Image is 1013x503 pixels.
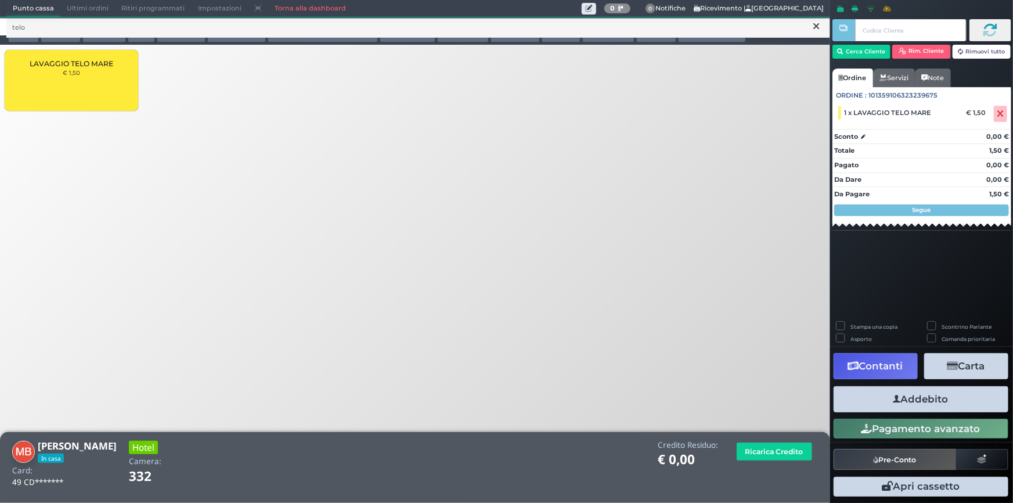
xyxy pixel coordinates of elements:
[855,19,966,41] input: Codice Cliente
[129,441,158,454] h3: Hotel
[989,146,1009,155] strong: 1,50 €
[850,323,897,330] label: Stampa una copia
[737,443,812,461] button: Ricarica Credito
[850,335,872,343] label: Asporto
[834,175,861,184] strong: Da Dare
[6,1,60,17] span: Punto cassa
[192,1,248,17] span: Impostazioni
[837,91,867,100] span: Ordine :
[6,17,830,38] input: Ricerca articolo
[12,466,33,475] h4: Card:
[832,69,873,87] a: Ordine
[610,4,615,12] b: 0
[63,69,80,76] small: € 1,50
[953,45,1011,59] button: Rimuovi tutto
[845,109,932,117] span: 1 x LAVAGGIO TELO MARE
[38,454,64,463] span: In casa
[832,45,891,59] button: Cerca Cliente
[658,441,718,450] h4: Credito Residuo:
[924,353,1008,379] button: Carta
[12,441,35,464] img: Marco Biava
[834,419,1008,439] button: Pagamento avanzato
[834,146,855,155] strong: Totale
[986,175,1009,184] strong: 0,00 €
[38,439,117,452] b: [PERSON_NAME]
[942,335,996,343] label: Comanda prioritaria
[942,323,992,330] label: Scontrino Parlante
[129,469,184,484] h1: 332
[658,452,718,467] h1: € 0,00
[986,161,1009,169] strong: 0,00 €
[869,91,938,100] span: 101359106323239675
[989,190,1009,198] strong: 1,50 €
[834,161,859,169] strong: Pagato
[834,190,870,198] strong: Da Pagare
[873,69,915,87] a: Servizi
[834,353,918,379] button: Contanti
[268,1,352,17] a: Torna alla dashboard
[115,1,191,17] span: Ritiri programmati
[834,132,858,142] strong: Sconto
[986,132,1009,141] strong: 0,00 €
[915,69,950,87] a: Note
[964,109,992,117] div: € 1,50
[60,1,115,17] span: Ultimi ordini
[646,3,656,14] span: 0
[834,477,1008,497] button: Apri cassetto
[834,449,957,470] button: Pre-Conto
[129,457,161,466] h4: Camera:
[30,59,113,68] span: LAVAGGIO TELO MARE
[834,386,1008,412] button: Addebito
[913,206,931,214] strong: Segue
[892,45,951,59] button: Rim. Cliente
